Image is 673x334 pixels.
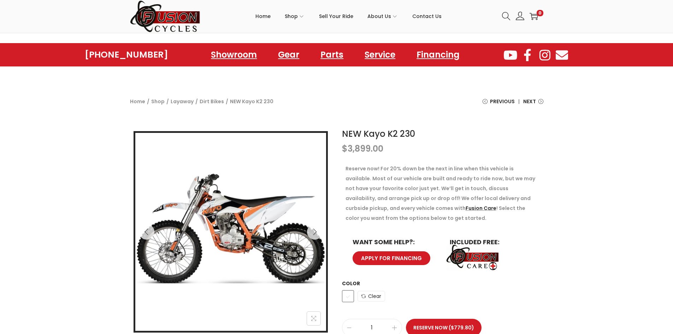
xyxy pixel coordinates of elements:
[342,280,360,287] label: Color
[358,291,385,301] a: Clear
[226,96,228,106] span: /
[139,224,154,240] button: Previous
[319,0,353,32] a: Sell Your Ride
[200,98,224,105] a: Dirt Bikes
[361,256,422,261] span: APPLY FOR FINANCING
[271,47,306,63] a: Gear
[466,205,496,212] a: Fusion Care
[342,143,383,154] bdi: 3,899.00
[367,0,398,32] a: About Us
[523,96,543,112] a: Next
[412,0,442,32] a: Contact Us
[342,323,402,333] input: Product quantity
[367,7,391,25] span: About Us
[412,7,442,25] span: Contact Us
[201,0,497,32] nav: Primary navigation
[530,12,538,20] a: 0
[147,96,149,106] span: /
[490,96,515,106] span: Previous
[358,47,402,63] a: Service
[135,133,326,324] img: NEW Kayo K2 230
[230,96,273,106] span: NEW Kayo K2 230
[166,96,169,106] span: /
[483,96,515,112] a: Previous
[353,239,436,245] h6: WANT SOME HELP?:
[313,47,350,63] a: Parts
[285,7,298,25] span: Shop
[409,47,467,63] a: Financing
[342,143,348,154] span: $
[151,98,165,105] a: Shop
[255,0,271,32] a: Home
[195,96,198,106] span: /
[204,47,467,63] nav: Menu
[346,164,540,223] p: Reserve now! For 20% down be the next in line when this vehicle is available. Most of our vehicle...
[523,96,536,106] span: Next
[285,0,305,32] a: Shop
[319,7,353,25] span: Sell Your Ride
[255,7,271,25] span: Home
[450,239,533,245] h6: INCLUDED FREE:
[85,50,168,60] a: [PHONE_NUMBER]
[307,224,323,240] button: Next
[353,251,430,265] a: APPLY FOR FINANCING
[171,98,194,105] a: Layaway
[130,98,145,105] a: Home
[204,47,264,63] a: Showroom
